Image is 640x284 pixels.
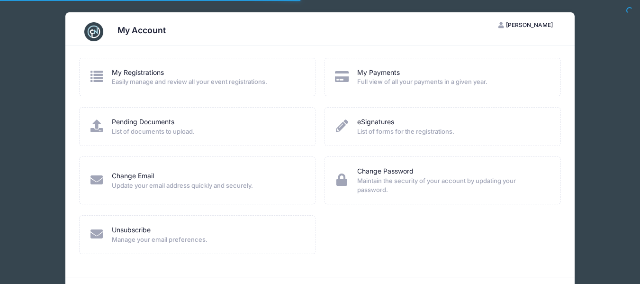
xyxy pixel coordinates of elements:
span: Maintain the security of your account by updating your password. [357,176,548,195]
span: List of documents to upload. [112,127,303,137]
span: Manage your email preferences. [112,235,303,245]
h3: My Account [117,25,166,35]
span: Full view of all your payments in a given year. [357,77,548,87]
img: CampNetwork [84,22,103,41]
a: Pending Documents [112,117,174,127]
span: List of forms for the registrations. [357,127,548,137]
span: Update your email address quickly and securely. [112,181,303,191]
a: Unsubscribe [112,225,151,235]
a: My Registrations [112,68,164,78]
span: Easily manage and review all your event registrations. [112,77,303,87]
a: Change Password [357,166,414,176]
a: eSignatures [357,117,394,127]
span: [PERSON_NAME] [506,21,553,28]
a: My Payments [357,68,400,78]
button: [PERSON_NAME] [490,17,561,33]
a: Change Email [112,171,154,181]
